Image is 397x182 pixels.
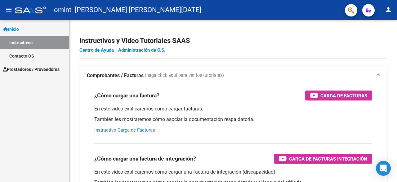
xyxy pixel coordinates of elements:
strong: Comprobantes / Facturas [87,72,144,79]
p: También les mostraremos cómo asociar la documentación respaldatoria. [94,116,372,123]
span: Carga de Facturas [320,92,367,100]
mat-icon: person [385,6,392,13]
h3: ¿Cómo cargar una factura de integración? [94,154,196,163]
button: Carga de Facturas [305,91,372,100]
a: Centro de Ayuda - Administración de O.S. [79,47,165,53]
span: Inicio [3,26,19,33]
a: Instructivo Carga de Facturas [94,127,155,133]
span: Carga de Facturas Integración [289,155,367,163]
p: En este video explicaremos cómo cargar una factura de integración (discapacidad). [94,169,372,175]
mat-icon: menu [5,6,12,13]
mat-expansion-panel-header: Comprobantes / Facturas (haga click aquí para ver los tutoriales) [79,66,387,86]
div: Open Intercom Messenger [376,161,391,176]
span: Prestadores / Proveedores [3,66,60,73]
p: En este video explicaremos cómo cargar facturas. [94,105,372,112]
span: (haga click aquí para ver los tutoriales) [145,72,224,79]
button: Carga de Facturas Integración [274,154,372,164]
h3: ¿Cómo cargar una factura? [94,91,159,100]
span: - [PERSON_NAME] [PERSON_NAME][DATE] [71,3,201,17]
span: - omint [49,3,71,17]
h2: Instructivos y Video Tutoriales SAAS [79,35,387,47]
